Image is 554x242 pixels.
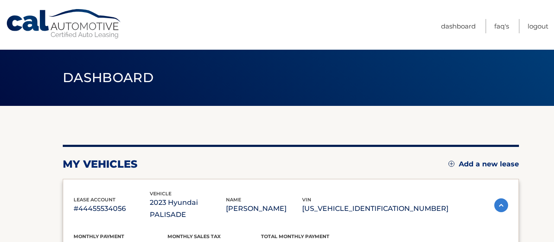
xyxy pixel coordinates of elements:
a: Cal Automotive [6,9,122,39]
img: add.svg [448,161,454,167]
p: #44455534056 [74,203,150,215]
a: Add a new lease [448,160,519,169]
span: Total Monthly Payment [261,233,329,239]
span: name [226,197,241,203]
h2: my vehicles [63,158,138,171]
span: Monthly Payment [74,233,124,239]
a: Logout [528,19,548,33]
span: vehicle [150,191,171,197]
span: vin [302,197,311,203]
span: Monthly sales Tax [167,233,221,239]
a: Dashboard [441,19,476,33]
p: [US_VEHICLE_IDENTIFICATION_NUMBER] [302,203,448,215]
span: lease account [74,197,116,203]
p: 2023 Hyundai PALISADE [150,197,226,221]
img: accordion-active.svg [494,198,508,212]
a: FAQ's [494,19,509,33]
p: [PERSON_NAME] [226,203,302,215]
span: Dashboard [63,70,154,86]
